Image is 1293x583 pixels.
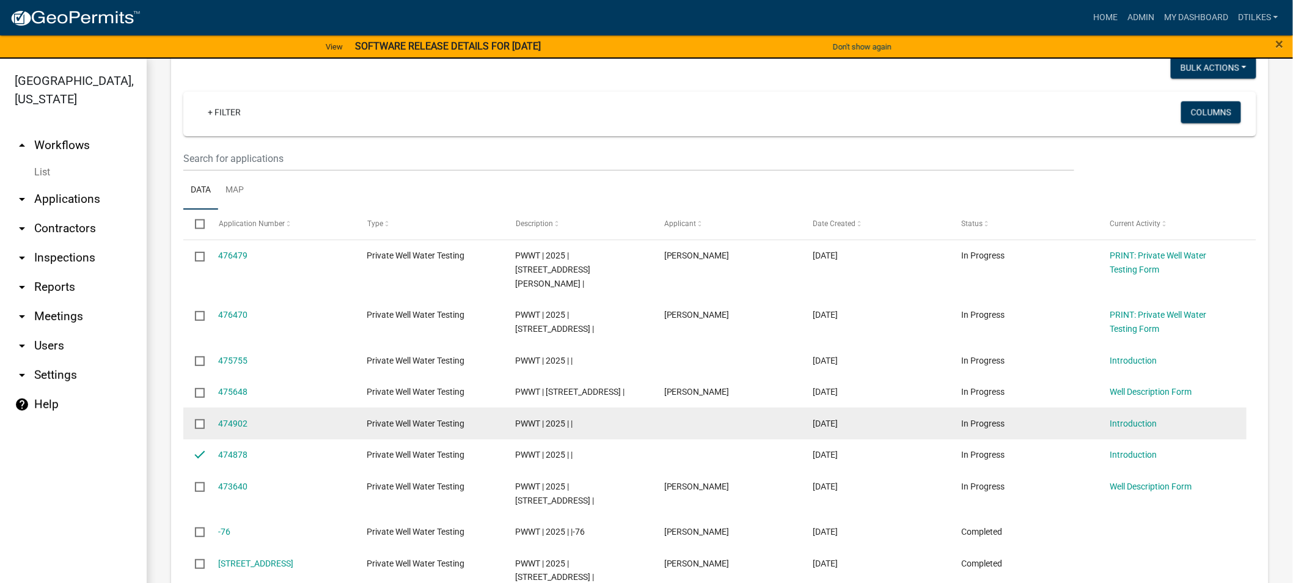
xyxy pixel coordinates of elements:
[1233,6,1283,29] a: dtilkes
[813,419,838,428] span: 09/08/2025
[1110,387,1192,397] a: Well Description Form
[1110,419,1157,428] a: Introduction
[218,171,251,210] a: Map
[355,210,504,239] datatable-header-cell: Type
[367,559,465,568] span: Private Well Water Testing
[183,171,218,210] a: Data
[813,356,838,365] span: 09/09/2025
[367,356,465,365] span: Private Well Water Testing
[1088,6,1123,29] a: Home
[813,527,838,537] span: 09/02/2025
[516,251,591,288] span: PWWT | 2025 | 1854 Jonquil Ave, Hampton, IA 50441 |
[15,309,29,324] i: arrow_drop_down
[516,387,625,397] span: PWWT | 2025 | 1227 250th St, Sheffield, IA 50475-8126 |
[1110,482,1192,491] a: Well Description Form
[367,387,465,397] span: Private Well Water Testing
[504,210,653,239] datatable-header-cell: Description
[1159,6,1233,29] a: My Dashboard
[367,419,465,428] span: Private Well Water Testing
[15,339,29,353] i: arrow_drop_down
[355,40,541,52] strong: SOFTWARE RELEASE DETAILS FOR [DATE]
[813,387,838,397] span: 09/09/2025
[207,210,355,239] datatable-header-cell: Application Number
[15,251,29,265] i: arrow_drop_down
[664,527,730,537] span: Dan Tilkes
[516,356,573,365] span: PWWT | 2025 | |
[219,356,248,365] a: 475755
[219,527,231,537] a: -76
[1110,251,1206,274] a: PRINT: Private Well Water Testing Form
[828,37,896,57] button: Don't show again
[183,146,1074,171] input: Search for applications
[664,310,730,320] span: Dan Tilkes
[15,397,29,412] i: help
[961,219,983,228] span: Status
[516,450,573,460] span: PWWT | 2025 | |
[961,310,1005,320] span: In Progress
[367,482,465,491] span: Private Well Water Testing
[664,219,696,228] span: Applicant
[367,251,465,260] span: Private Well Water Testing
[516,419,573,428] span: PWWT | 2025 | |
[664,559,730,568] span: Dan Tilkes
[813,310,838,320] span: 09/10/2025
[367,527,465,537] span: Private Well Water Testing
[219,310,248,320] a: 476470
[15,138,29,153] i: arrow_drop_up
[516,219,553,228] span: Description
[961,450,1005,460] span: In Progress
[1276,37,1284,51] button: Close
[961,482,1005,491] span: In Progress
[664,482,730,491] span: Dan Tilkes
[961,527,1002,537] span: Completed
[219,559,294,568] a: [STREET_ADDRESS]
[1110,310,1206,334] a: PRINT: Private Well Water Testing Form
[367,450,465,460] span: Private Well Water Testing
[1276,35,1284,53] span: ×
[219,482,248,491] a: 473640
[1181,101,1241,123] button: Columns
[664,387,730,397] span: Dan Tilkes
[1171,57,1256,79] button: Bulk Actions
[321,37,348,57] a: View
[1110,356,1157,365] a: Introduction
[15,280,29,295] i: arrow_drop_down
[1123,6,1159,29] a: Admin
[813,482,838,491] span: 09/04/2025
[219,419,248,428] a: 474902
[198,101,251,123] a: + Filter
[367,219,383,228] span: Type
[15,221,29,236] i: arrow_drop_down
[15,368,29,383] i: arrow_drop_down
[516,527,585,537] span: PWWT | 2025 | |-76
[813,450,838,460] span: 09/07/2025
[219,450,248,460] a: 474878
[1098,210,1247,239] datatable-header-cell: Current Activity
[516,482,595,505] span: PWWT | 2025 | 1896 175th St |
[950,210,1098,239] datatable-header-cell: Status
[801,210,950,239] datatable-header-cell: Date Created
[961,559,1002,568] span: Completed
[664,251,730,260] span: Dan Tilkes
[813,559,838,568] span: 09/02/2025
[15,192,29,207] i: arrow_drop_down
[219,387,248,397] a: 475648
[219,251,248,260] a: 476479
[961,356,1005,365] span: In Progress
[813,219,855,228] span: Date Created
[183,210,207,239] datatable-header-cell: Select
[961,387,1005,397] span: In Progress
[1110,219,1160,228] span: Current Activity
[653,210,801,239] datatable-header-cell: Applicant
[1110,450,1157,460] a: Introduction
[219,219,285,228] span: Application Number
[367,310,465,320] span: Private Well Water Testing
[813,251,838,260] span: 09/10/2025
[961,251,1005,260] span: In Progress
[516,310,595,334] span: PWWT | 2025 | 107 2nd St Bradford |
[961,419,1005,428] span: In Progress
